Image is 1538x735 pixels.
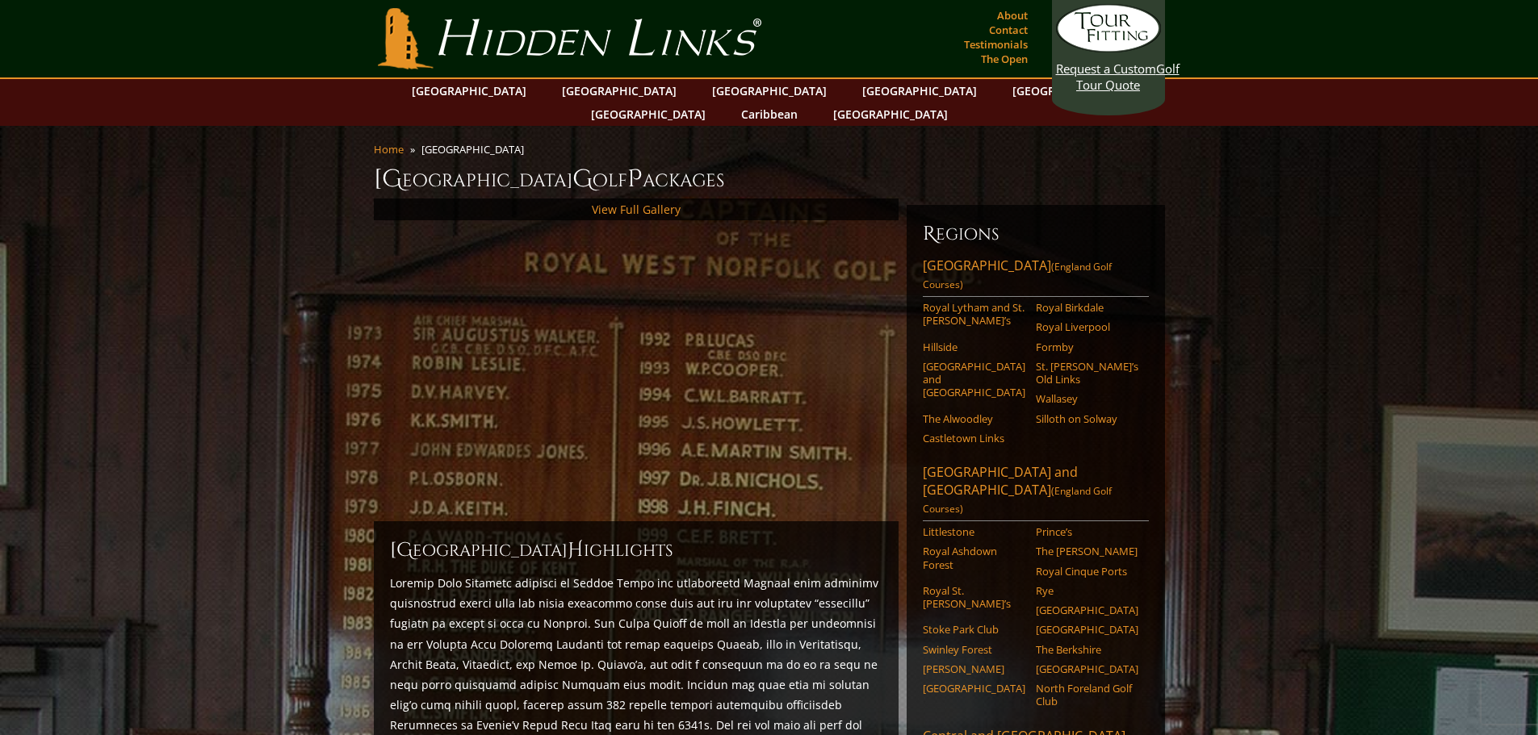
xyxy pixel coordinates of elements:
[923,484,1112,516] span: (England Golf Courses)
[960,33,1032,56] a: Testimonials
[923,525,1025,538] a: Littlestone
[1036,662,1138,675] a: [GEOGRAPHIC_DATA]
[1036,360,1138,386] a: St. [PERSON_NAME]’s Old Links
[1056,61,1156,77] span: Request a Custom
[923,643,1025,656] a: Swinley Forest
[592,202,681,217] a: View Full Gallery
[1036,643,1138,656] a: The Berkshire
[854,79,985,102] a: [GEOGRAPHIC_DATA]
[1036,301,1138,314] a: Royal Birkdale
[1036,584,1138,597] a: Rye
[1004,79,1135,102] a: [GEOGRAPHIC_DATA]
[1036,545,1138,558] a: The [PERSON_NAME]
[923,662,1025,675] a: [PERSON_NAME]
[1036,682,1138,708] a: North Foreland Golf Club
[568,537,584,563] span: H
[1056,4,1161,93] a: Request a CustomGolf Tour Quote
[583,102,714,126] a: [GEOGRAPHIC_DATA]
[627,163,643,195] span: P
[1036,565,1138,578] a: Royal Cinque Ports
[704,79,835,102] a: [GEOGRAPHIC_DATA]
[923,360,1025,399] a: [GEOGRAPHIC_DATA] and [GEOGRAPHIC_DATA]
[1036,392,1138,405] a: Wallasey
[923,221,1149,247] h6: Regions
[1036,340,1138,353] a: Formby
[923,682,1025,695] a: [GEOGRAPHIC_DATA]
[1036,320,1138,333] a: Royal Liverpool
[1036,525,1138,538] a: Prince’s
[1036,603,1138,616] a: [GEOGRAPHIC_DATA]
[404,79,534,102] a: [GEOGRAPHIC_DATA]
[923,623,1025,636] a: Stoke Park Club
[1036,623,1138,636] a: [GEOGRAPHIC_DATA]
[421,142,530,157] li: [GEOGRAPHIC_DATA]
[923,463,1149,521] a: [GEOGRAPHIC_DATA] and [GEOGRAPHIC_DATA](England Golf Courses)
[733,102,806,126] a: Caribbean
[923,260,1112,291] span: (England Golf Courses)
[923,340,1025,353] a: Hillside
[825,102,956,126] a: [GEOGRAPHIC_DATA]
[554,79,685,102] a: [GEOGRAPHIC_DATA]
[923,432,1025,445] a: Castletown Links
[1036,412,1138,425] a: Silloth on Solway
[923,412,1025,425] a: The Alwoodley
[923,257,1149,297] a: [GEOGRAPHIC_DATA](England Golf Courses)
[993,4,1032,27] a: About
[923,584,1025,611] a: Royal St. [PERSON_NAME]’s
[390,537,882,563] h2: [GEOGRAPHIC_DATA] ighlights
[977,48,1032,70] a: The Open
[985,19,1032,41] a: Contact
[923,301,1025,328] a: Royal Lytham and St. [PERSON_NAME]’s
[374,163,1165,195] h1: [GEOGRAPHIC_DATA] olf ackages
[923,545,1025,571] a: Royal Ashdown Forest
[572,163,593,195] span: G
[374,142,404,157] a: Home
